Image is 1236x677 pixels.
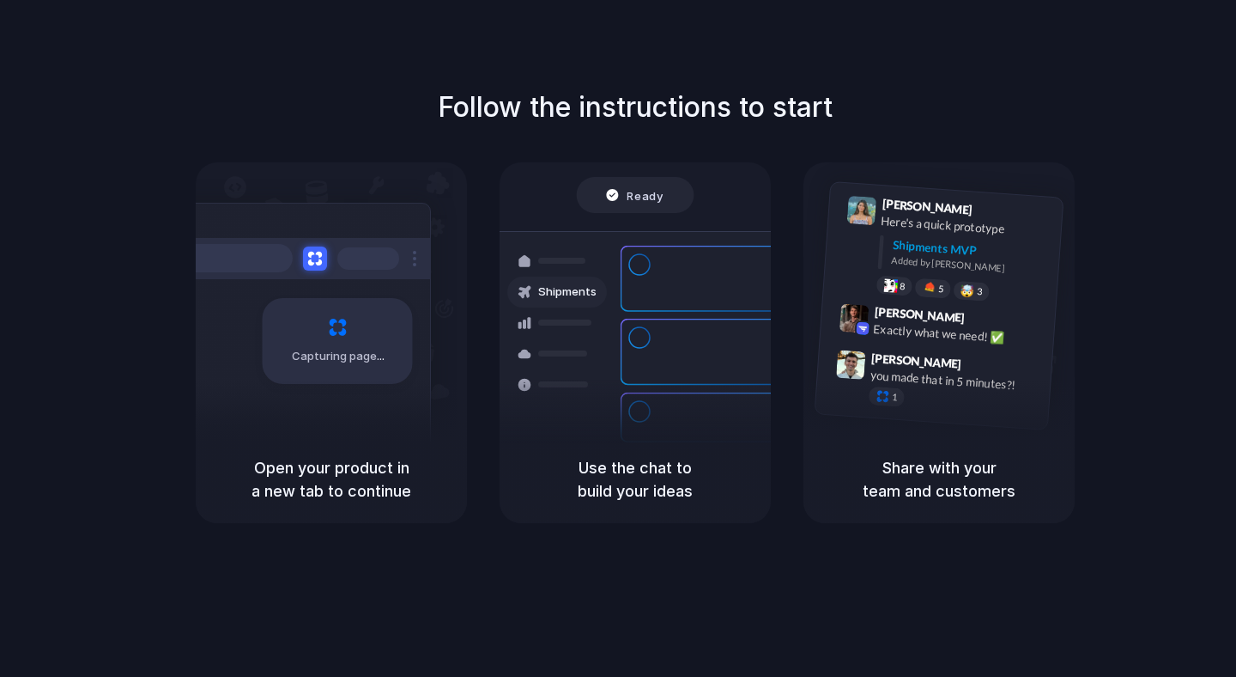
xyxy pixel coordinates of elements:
span: 5 [938,284,944,293]
h5: Use the chat to build your ideas [520,456,750,503]
span: 9:47 AM [966,357,1002,377]
div: Shipments MVP [892,235,1051,264]
span: Shipments [538,284,597,301]
div: Here's a quick prototype [881,211,1052,241]
span: [PERSON_NAME] [874,302,965,326]
div: Added by [PERSON_NAME] [891,253,1049,278]
span: [PERSON_NAME] [871,348,962,373]
span: 9:41 AM [978,202,1013,223]
div: Exactly what we need! ✅ [873,320,1045,349]
span: 1 [892,392,898,401]
div: you made that in 5 minutes?! [869,366,1041,395]
span: 9:42 AM [970,310,1005,331]
h5: Open your product in a new tab to continue [216,456,446,503]
span: [PERSON_NAME] [882,194,972,219]
span: Capturing page [292,348,387,365]
span: 8 [900,281,906,290]
h5: Share with your team and customers [824,456,1054,503]
div: 🤯 [960,284,975,297]
span: Ready [627,186,663,204]
span: 3 [977,286,983,296]
h1: Follow the instructions to start [438,87,833,128]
